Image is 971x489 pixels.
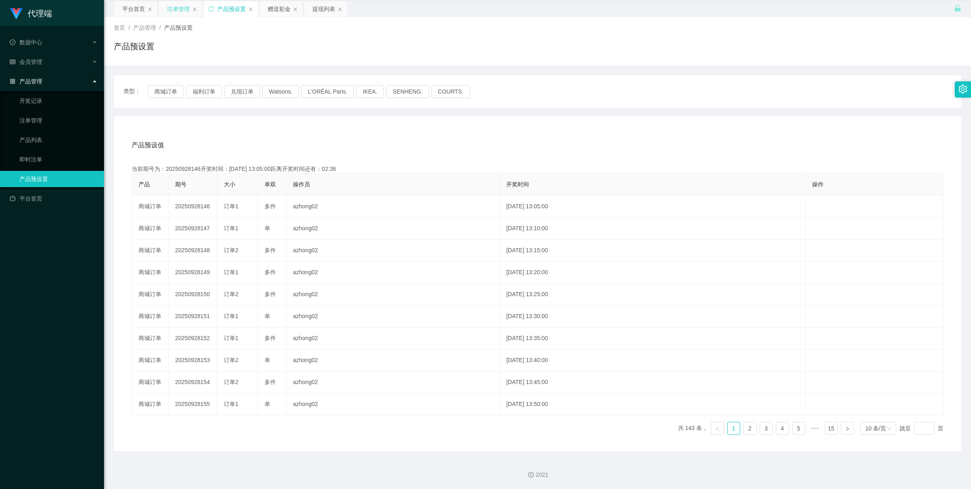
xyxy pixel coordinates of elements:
span: 订单2 [224,357,238,363]
li: 2 [743,422,756,435]
div: 产品预设置 [217,1,246,17]
i: 图标: close [248,7,253,12]
span: / [128,24,130,31]
td: 20250928148 [169,240,217,262]
li: 下一页 [841,422,854,435]
a: 5 [793,422,805,434]
td: [DATE] 13:50:00 [500,393,806,415]
i: 图标: sync [208,6,214,12]
span: 数据中心 [10,39,42,46]
span: 订单2 [224,379,238,385]
button: SENHENG. [386,85,429,98]
td: [DATE] 13:25:00 [500,284,806,306]
td: [DATE] 13:05:00 [500,196,806,218]
li: 1 [727,422,740,435]
button: IKEA. [356,85,384,98]
td: [DATE] 13:30:00 [500,306,806,327]
i: 图标: table [10,59,15,65]
td: 商城订单 [132,196,169,218]
td: azhong02 [286,371,500,393]
span: 多件 [264,379,276,385]
span: 产品管理 [10,78,42,85]
span: 多件 [264,269,276,275]
span: 多件 [264,335,276,341]
td: 商城订单 [132,306,169,327]
span: 会员管理 [10,59,42,65]
div: 跳至 页 [899,422,943,435]
li: 4 [776,422,789,435]
td: 商城订单 [132,327,169,349]
td: [DATE] 13:45:00 [500,371,806,393]
li: 向后 5 页 [808,422,821,435]
span: 单 [264,313,270,319]
button: 兑现订单 [224,85,260,98]
i: 图标: down [886,426,891,432]
li: 15 [825,422,838,435]
li: 5 [792,422,805,435]
span: 多件 [264,203,276,210]
td: [DATE] 13:10:00 [500,218,806,240]
td: 20250928146 [169,196,217,218]
td: 20250928149 [169,262,217,284]
div: 2021 [111,471,964,479]
span: 开奖时间 [506,181,529,188]
td: 20250928151 [169,306,217,327]
td: 20250928152 [169,327,217,349]
td: azhong02 [286,284,500,306]
button: Watsons. [262,85,299,98]
td: 商城订单 [132,284,169,306]
div: 提现列表 [312,1,335,17]
td: 20250928153 [169,349,217,371]
img: logo.9652507e.png [10,8,23,20]
td: 商城订单 [132,393,169,415]
li: 共 143 条， [678,422,708,435]
button: L'ORÉAL Paris. [301,85,354,98]
span: / [159,24,161,31]
span: 多件 [264,247,276,253]
span: 类型： [124,85,148,98]
div: 当前期号为：20250928146开奖时间：[DATE] 13:05:00距离开奖时间还有：02:36 [132,165,943,173]
td: 商城订单 [132,371,169,393]
td: 商城订单 [132,262,169,284]
span: 单双 [264,181,276,188]
td: azhong02 [286,327,500,349]
td: azhong02 [286,196,500,218]
a: 2 [744,422,756,434]
span: 订单1 [224,335,238,341]
span: 产品预设置 [164,24,193,31]
td: [DATE] 13:20:00 [500,262,806,284]
span: 订单2 [224,247,238,253]
td: azhong02 [286,262,500,284]
span: 产品预设值 [132,140,164,150]
span: 产品 [139,181,150,188]
i: 图标: close [147,7,152,12]
i: 图标: right [845,426,850,431]
a: 4 [776,422,789,434]
i: 图标: check-circle-o [10,39,15,45]
span: 订单2 [224,291,238,297]
i: 图标: appstore-o [10,79,15,84]
a: 3 [760,422,772,434]
a: 产品列表 [20,132,98,148]
div: 赠送彩金 [268,1,290,17]
span: 操作 [812,181,824,188]
td: [DATE] 13:15:00 [500,240,806,262]
li: 上一页 [711,422,724,435]
td: azhong02 [286,393,500,415]
a: 图标: dashboard平台首页 [10,190,98,207]
td: azhong02 [286,349,500,371]
span: 订单1 [224,313,238,319]
td: 20250928155 [169,393,217,415]
span: 单 [264,357,270,363]
a: 即时注单 [20,151,98,168]
td: 20250928150 [169,284,217,306]
div: 注单管理 [167,1,190,17]
i: 图标: close [293,7,298,12]
h1: 代理端 [28,0,52,26]
i: 图标: unlock [954,4,961,12]
a: 产品预设置 [20,171,98,187]
div: 10 条/页 [865,422,886,434]
a: 15 [825,422,837,434]
span: 多件 [264,291,276,297]
a: 注单管理 [20,112,98,129]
